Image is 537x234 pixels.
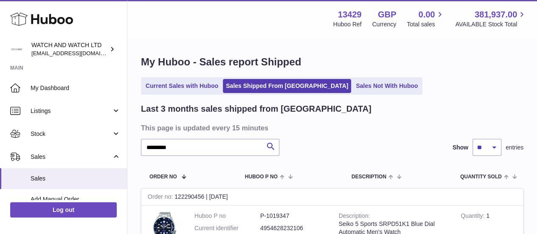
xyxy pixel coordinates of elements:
a: Sales Shipped From [GEOGRAPHIC_DATA] [223,79,351,93]
label: Show [453,144,468,152]
a: 0.00 Total sales [407,9,444,28]
span: Quantity Sold [460,174,502,180]
strong: GBP [378,9,396,20]
span: entries [506,144,523,152]
strong: 13429 [338,9,362,20]
a: 381,937.00 AVAILABLE Stock Total [455,9,527,28]
span: Huboo P no [245,174,278,180]
h1: My Huboo - Sales report Shipped [141,55,523,69]
dd: P-1019347 [260,212,326,220]
span: 0.00 [419,9,435,20]
h3: This page is updated every 15 minutes [141,123,521,133]
span: Description [351,174,386,180]
span: Sales [31,153,112,161]
span: [EMAIL_ADDRESS][DOMAIN_NAME] [31,50,125,56]
span: Add Manual Order [31,195,121,203]
dt: Huboo P no [194,212,260,220]
span: 381,937.00 [475,9,517,20]
a: Log out [10,202,117,217]
div: WATCH AND WATCH LTD [31,41,108,57]
strong: Description [339,212,370,221]
span: Listings [31,107,112,115]
span: Total sales [407,20,444,28]
h2: Last 3 months sales shipped from [GEOGRAPHIC_DATA] [141,103,371,115]
span: Stock [31,130,112,138]
dt: Current identifier [194,224,260,232]
dd: 4954628232106 [260,224,326,232]
strong: Order no [148,193,174,202]
span: Order No [149,174,177,180]
strong: Quantity [461,212,486,221]
div: Currency [372,20,396,28]
a: Current Sales with Huboo [143,79,221,93]
div: 122290456 | [DATE] [141,189,523,206]
div: Huboo Ref [333,20,362,28]
a: Sales Not With Huboo [353,79,421,93]
img: internalAdmin-13429@internal.huboo.com [10,43,23,56]
span: Sales [31,175,121,183]
span: AVAILABLE Stock Total [455,20,527,28]
span: My Dashboard [31,84,121,92]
